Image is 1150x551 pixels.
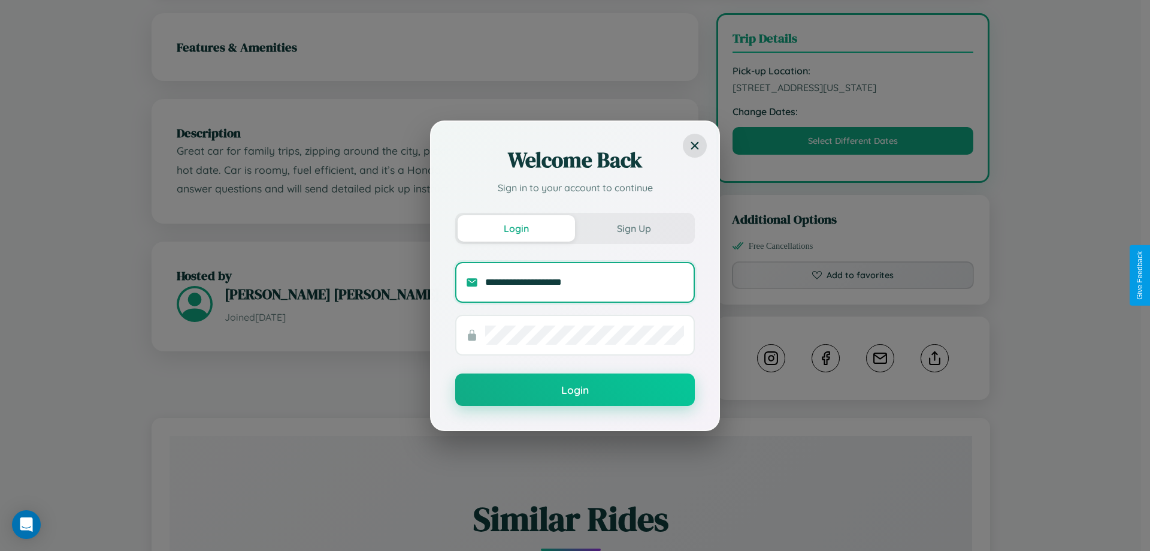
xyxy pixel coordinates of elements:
button: Login [458,215,575,242]
div: Give Feedback [1136,251,1144,300]
h2: Welcome Back [455,146,695,174]
p: Sign in to your account to continue [455,180,695,195]
div: Open Intercom Messenger [12,510,41,539]
button: Sign Up [575,215,692,242]
button: Login [455,374,695,406]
